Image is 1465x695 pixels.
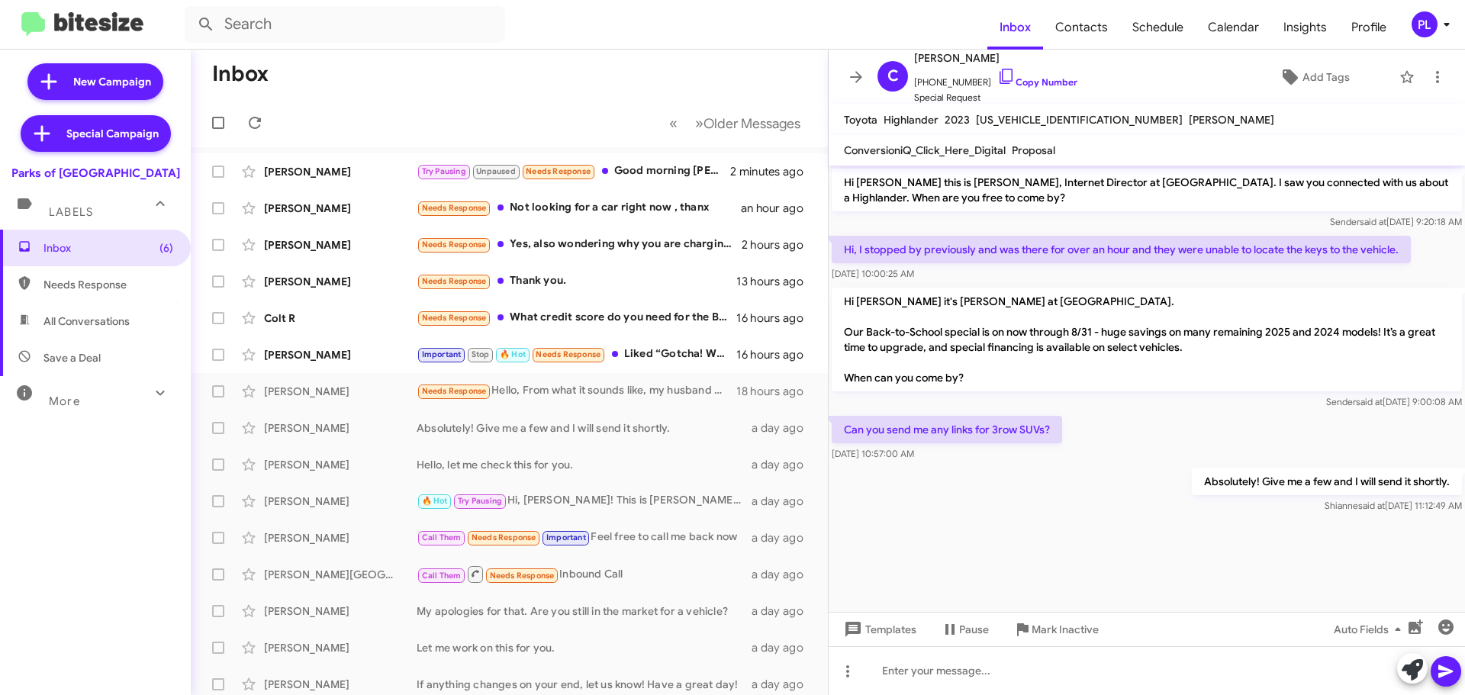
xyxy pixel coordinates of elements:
[929,616,1001,643] button: Pause
[1012,143,1055,157] span: Proposal
[1326,396,1462,407] span: Sender [DATE] 9:00:08 AM
[832,416,1062,443] p: Can you send me any links for 3row SUVs?
[264,237,417,253] div: [PERSON_NAME]
[422,313,487,323] span: Needs Response
[1330,216,1462,227] span: Sender [DATE] 9:20:18 AM
[914,67,1077,90] span: [PHONE_NUMBER]
[884,113,939,127] span: Highlander
[212,62,269,86] h1: Inbox
[669,114,678,133] span: «
[417,529,752,546] div: Feel free to call me back now
[490,571,555,581] span: Needs Response
[264,164,417,179] div: [PERSON_NAME]
[43,277,173,292] span: Needs Response
[417,677,752,692] div: If anything changes on your end, let us know! Have a great day!
[417,492,752,510] div: Hi, [PERSON_NAME]! This is [PERSON_NAME], [PERSON_NAME]’s assistant. Let me work on this for you.
[997,76,1077,88] a: Copy Number
[417,272,736,290] div: Thank you.
[736,310,816,326] div: 16 hours ago
[914,49,1077,67] span: [PERSON_NAME]
[49,394,80,408] span: More
[704,115,800,132] span: Older Messages
[661,108,810,139] nav: Page navigation example
[730,164,816,179] div: 2 minutes ago
[752,420,816,436] div: a day ago
[185,6,505,43] input: Search
[476,166,516,176] span: Unpaused
[27,63,163,100] a: New Campaign
[422,203,487,213] span: Needs Response
[66,126,159,141] span: Special Campaign
[1339,5,1399,50] a: Profile
[264,347,417,362] div: [PERSON_NAME]
[752,603,816,619] div: a day ago
[1196,5,1271,50] a: Calendar
[159,240,173,256] span: (6)
[832,448,914,459] span: [DATE] 10:57:00 AM
[832,169,1462,211] p: Hi [PERSON_NAME] this is [PERSON_NAME], Internet Director at [GEOGRAPHIC_DATA]. I saw you connect...
[832,288,1462,391] p: Hi [PERSON_NAME] it's [PERSON_NAME] at [GEOGRAPHIC_DATA]. Our Back-to-School special is on now th...
[536,349,600,359] span: Needs Response
[752,640,816,655] div: a day ago
[752,677,816,692] div: a day ago
[987,5,1043,50] a: Inbox
[264,567,417,582] div: [PERSON_NAME][GEOGRAPHIC_DATA]
[959,616,989,643] span: Pause
[887,64,899,88] span: C
[752,494,816,509] div: a day ago
[417,640,752,655] div: Let me work on this for you.
[844,143,1006,157] span: ConversioniQ_Click_Here_Digital
[264,420,417,436] div: [PERSON_NAME]
[695,114,704,133] span: »
[752,530,816,545] div: a day ago
[1043,5,1120,50] a: Contacts
[11,166,180,181] div: Parks of [GEOGRAPHIC_DATA]
[752,567,816,582] div: a day ago
[422,349,462,359] span: Important
[417,457,752,472] div: Hello, let me check this for you.
[736,274,816,289] div: 13 hours ago
[526,166,591,176] span: Needs Response
[458,496,502,506] span: Try Pausing
[264,201,417,216] div: [PERSON_NAME]
[417,309,736,327] div: What credit score do you need for the Bronco lease deal
[417,236,742,253] div: Yes, also wondering why you are charging 2000 more than your counterpart in [GEOGRAPHIC_DATA]... ...
[417,199,741,217] div: Not looking for a car right now , thanx
[43,240,173,256] span: Inbox
[1325,500,1462,511] span: Shianne [DATE] 11:12:49 AM
[841,616,916,643] span: Templates
[43,314,130,329] span: All Conversations
[422,240,487,249] span: Needs Response
[1235,63,1392,91] button: Add Tags
[976,113,1183,127] span: [US_VEHICLE_IDENTIFICATION_NUMBER]
[736,384,816,399] div: 18 hours ago
[1322,616,1419,643] button: Auto Fields
[264,384,417,399] div: [PERSON_NAME]
[472,349,490,359] span: Stop
[829,616,929,643] button: Templates
[73,74,151,89] span: New Campaign
[1192,468,1462,495] p: Absolutely! Give me a few and I will send it shortly.
[1189,113,1274,127] span: [PERSON_NAME]
[736,347,816,362] div: 16 hours ago
[1120,5,1196,50] span: Schedule
[686,108,810,139] button: Next
[422,166,466,176] span: Try Pausing
[43,350,101,365] span: Save a Deal
[752,457,816,472] div: a day ago
[21,115,171,152] a: Special Campaign
[660,108,687,139] button: Previous
[417,603,752,619] div: My apologies for that. Are you still in the market for a vehicle?
[472,533,536,542] span: Needs Response
[914,90,1077,105] span: Special Request
[264,494,417,509] div: [PERSON_NAME]
[1399,11,1448,37] button: PL
[1271,5,1339,50] a: Insights
[832,268,914,279] span: [DATE] 10:00:25 AM
[832,236,1411,263] p: Hi, I stopped by previously and was there for over an hour and they were unable to locate the key...
[417,162,730,180] div: Good morning [PERSON_NAME] from [GEOGRAPHIC_DATA]! Yes we came down from the length and productiv...
[417,346,736,363] div: Liked “Gotcha! We can still try - if it's worth something, great, if not, we can always give you ...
